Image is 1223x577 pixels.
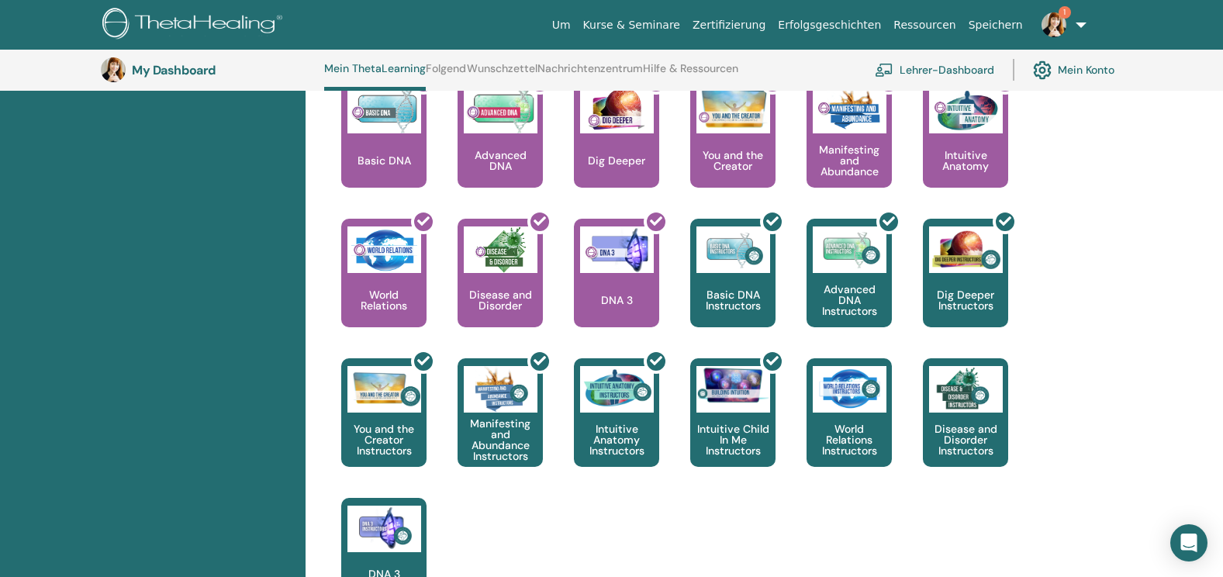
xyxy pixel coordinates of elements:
span: 1 [1059,6,1071,19]
a: Intuitive Child In Me Instructors Intuitive Child In Me Instructors [690,358,776,498]
img: chalkboard-teacher.svg [875,63,893,77]
a: Mein Konto [1033,53,1114,87]
img: World Relations [347,226,421,273]
a: Dig Deeper Dig Deeper [574,79,659,219]
a: Speichern [962,11,1029,40]
h3: My Dashboard [132,63,287,78]
a: Disease and Disorder Instructors Disease and Disorder Instructors [923,358,1008,498]
a: Intuitive Anatomy Instructors Intuitive Anatomy Instructors [574,358,659,498]
p: Intuitive Child In Me Instructors [690,423,776,456]
p: Advanced DNA Instructors [807,284,892,316]
img: logo.png [102,8,288,43]
a: Um [546,11,577,40]
img: World Relations Instructors [813,366,886,413]
img: cog.svg [1033,57,1052,83]
a: Dig Deeper Instructors Dig Deeper Instructors [923,219,1008,358]
a: Erfolgsgeschichten [772,11,887,40]
a: Folgend [426,62,466,87]
a: Hilfe & Ressourcen [643,62,738,87]
a: Manifesting and Abundance Manifesting and Abundance [807,79,892,219]
p: You and the Creator Instructors [341,423,427,456]
p: Dig Deeper [582,155,651,166]
a: World Relations Instructors World Relations Instructors [807,358,892,498]
a: Kurse & Seminare [577,11,686,40]
img: Manifesting and Abundance Instructors [464,366,537,413]
p: Disease and Disorder [458,289,543,311]
p: Intuitive Anatomy [923,150,1008,171]
img: Disease and Disorder Instructors [929,366,1003,413]
a: Intuitive Anatomy Intuitive Anatomy [923,79,1008,219]
a: Advanced DNA Instructors Advanced DNA Instructors [807,219,892,358]
img: Intuitive Child In Me Instructors [696,366,770,404]
a: You and the Creator You and the Creator [690,79,776,219]
p: Basic DNA Instructors [690,289,776,311]
p: Intuitive Anatomy Instructors [574,423,659,456]
a: Ressourcen [887,11,962,40]
a: You and the Creator Instructors You and the Creator Instructors [341,358,427,498]
img: Disease and Disorder [464,226,537,273]
a: Disease and Disorder Disease and Disorder [458,219,543,358]
img: Intuitive Anatomy [929,87,1003,133]
img: You and the Creator Instructors [347,366,421,413]
img: Dig Deeper [580,87,654,133]
p: Dig Deeper Instructors [923,289,1008,311]
a: Basic DNA Instructors Basic DNA Instructors [690,219,776,358]
a: DNA 3 DNA 3 [574,219,659,358]
p: Disease and Disorder Instructors [923,423,1008,456]
img: Advanced DNA [464,87,537,133]
img: DNA 3 [580,226,654,273]
a: Basic DNA Basic DNA [341,79,427,219]
div: Open Intercom Messenger [1170,524,1207,561]
img: Advanced DNA Instructors [813,226,886,273]
a: World Relations World Relations [341,219,427,358]
img: Basic DNA [347,87,421,133]
img: Manifesting and Abundance [813,87,886,133]
img: default.jpg [101,57,126,82]
a: Zertifizierung [686,11,772,40]
p: World Relations [341,289,427,311]
a: Manifesting and Abundance Instructors Manifesting and Abundance Instructors [458,358,543,498]
img: Dig Deeper Instructors [929,226,1003,273]
p: Advanced DNA [458,150,543,171]
a: Advanced DNA Advanced DNA [458,79,543,219]
a: Wunschzettel [467,62,537,87]
a: Nachrichtenzentrum [537,62,643,87]
p: Manifesting and Abundance [807,144,892,177]
img: DNA 3 Instructors [347,506,421,552]
p: You and the Creator [690,150,776,171]
p: Manifesting and Abundance Instructors [458,418,543,461]
a: Lehrer-Dashboard [875,53,994,87]
img: Intuitive Anatomy Instructors [580,366,654,413]
img: You and the Creator [696,87,770,130]
img: default.jpg [1042,12,1066,37]
a: Mein ThetaLearning [324,62,426,91]
img: Basic DNA Instructors [696,226,770,273]
p: World Relations Instructors [807,423,892,456]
